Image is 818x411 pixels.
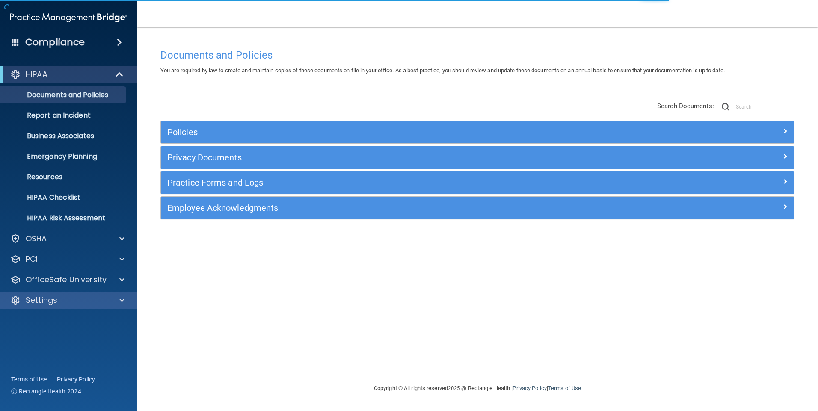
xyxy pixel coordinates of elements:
a: Privacy Documents [167,151,788,164]
div: Copyright © All rights reserved 2025 @ Rectangle Health | | [321,375,634,402]
a: Terms of Use [548,385,581,391]
a: Practice Forms and Logs [167,176,788,189]
h5: Employee Acknowledgments [167,203,629,213]
p: HIPAA Risk Assessment [6,214,122,222]
input: Search [736,101,794,113]
span: You are required by law to create and maintain copies of these documents on file in your office. ... [160,67,725,74]
a: Employee Acknowledgments [167,201,788,215]
h5: Privacy Documents [167,153,629,162]
a: OfficeSafe University [10,275,124,285]
p: Resources [6,173,122,181]
img: ic-search.3b580494.png [722,103,729,111]
p: Business Associates [6,132,122,140]
img: PMB logo [10,9,127,26]
h5: Policies [167,127,629,137]
a: Settings [10,295,124,305]
h4: Compliance [25,36,85,48]
a: OSHA [10,234,124,244]
p: HIPAA Checklist [6,193,122,202]
a: HIPAA [10,69,124,80]
p: OSHA [26,234,47,244]
p: Emergency Planning [6,152,122,161]
a: Privacy Policy [513,385,546,391]
span: Ⓒ Rectangle Health 2024 [11,387,81,396]
p: HIPAA [26,69,47,80]
h4: Documents and Policies [160,50,794,61]
iframe: Drift Widget Chat Controller [670,350,808,384]
a: Privacy Policy [57,375,95,384]
span: Search Documents: [657,102,714,110]
a: Policies [167,125,788,139]
h5: Practice Forms and Logs [167,178,629,187]
a: Terms of Use [11,375,47,384]
p: Report an Incident [6,111,122,120]
p: Documents and Policies [6,91,122,99]
p: OfficeSafe University [26,275,107,285]
p: PCI [26,254,38,264]
p: Settings [26,295,57,305]
a: PCI [10,254,124,264]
